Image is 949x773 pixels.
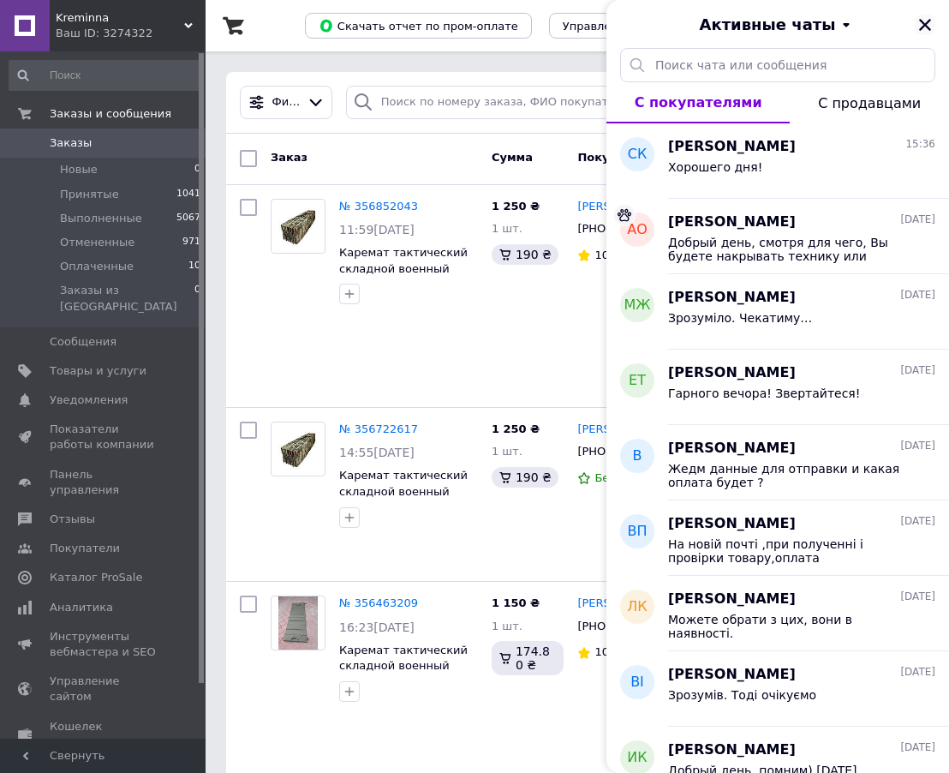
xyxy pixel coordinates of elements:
div: 190 ₴ [492,467,558,488]
span: [PHONE_NUMBER] [577,222,679,235]
span: На новій почті ,при полученні і провірки товару,оплата [668,537,911,565]
span: 1 250 ₴ [492,422,540,435]
a: Фото товару [271,199,325,254]
span: Добрый день, смотря для чего, Вы будете накрывать технику или окопы? [668,236,911,263]
span: Покупатель [577,151,654,164]
span: С продавцами [818,95,921,111]
span: Без рейтинга [594,471,673,484]
a: № 356463209 [339,596,418,609]
span: Сообщения [50,334,116,350]
span: [PERSON_NAME] [668,213,796,232]
a: [PERSON_NAME] [577,199,670,215]
button: В[PERSON_NAME][DATE]Жедм данные для отправки и какая оплата будет ? [606,425,949,500]
button: АО[PERSON_NAME][DATE]Добрый день, смотря для чего, Вы будете накрывать технику или окопы? [606,199,949,274]
span: 5067 [176,211,200,226]
span: Kreminna [56,10,184,26]
span: ИК [627,748,647,768]
span: Товары и услуги [50,363,146,379]
a: Каремат тактический складной военный олива 190/60/1, Сидение армейское, Коврик - сидушка полевая ... [339,644,468,736]
span: Сумма [492,151,533,164]
a: [PERSON_NAME] [577,596,670,612]
input: Поиск чата или сообщения [620,48,935,82]
span: 15:36 [905,137,935,152]
button: Закрыть [915,15,935,35]
button: Скачать отчет по пром-оплате [305,13,532,39]
span: [DATE] [900,439,935,453]
input: Поиск [9,60,202,91]
div: Ваш ID: 3274322 [56,26,206,41]
span: [PERSON_NAME] [668,439,796,458]
span: 11:59[DATE] [339,223,415,237]
span: [DATE] [900,740,935,755]
button: ЕТ[PERSON_NAME][DATE]Гарного вечора! Звертайтеся! [606,350,949,425]
span: 100% [594,249,626,261]
span: [DATE] [900,514,935,529]
span: Гарного вечора! Звертайтеся! [668,386,860,400]
span: Отзывы [50,512,95,527]
img: Фото товару [278,596,319,650]
span: 1041 [176,187,200,202]
button: ВП[PERSON_NAME][DATE]На новій почті ,при полученні і провірки товару,оплата [606,500,949,576]
span: Активные чаты [700,14,836,36]
span: [PHONE_NUMBER] [577,445,679,458]
span: Фильтры [272,94,301,111]
span: 10 [188,259,200,274]
a: № 356852043 [339,200,418,213]
div: 174.80 ₴ [492,641,564,675]
span: [PERSON_NAME] [668,740,796,760]
img: Фото товару [278,422,319,476]
div: 190 ₴ [492,244,558,265]
span: Отмененные [60,235,134,250]
span: [PERSON_NAME] [668,590,796,609]
span: Заказы [50,135,92,151]
span: Инструменты вебмастера и SEO [50,629,158,660]
span: ВП [627,522,647,542]
span: 1 шт. [492,222,522,235]
span: 971 [182,235,200,250]
span: Скачать отчет по пром-оплате [319,18,518,33]
span: [PERSON_NAME] [668,137,796,157]
span: ЕТ [629,371,646,391]
span: [DATE] [900,590,935,604]
span: 16:23[DATE] [339,620,415,634]
span: 1 шт. [492,445,522,458]
span: Каремат тактический складной военный мультикам 190/60/1, Сидение армейское, Коврик - сидушка поле... [339,469,468,561]
span: Выполненные [60,211,142,226]
button: СК[PERSON_NAME]15:36Хорошего дня! [606,123,949,199]
a: Фото товару [271,422,325,476]
span: [PERSON_NAME] [668,288,796,308]
span: Жедм данные для отправки и какая оплата будет ? [668,462,911,489]
span: Каремат тактический складной военный мультикам 190/60/1, Сидение армейское, Коврик - сидушка поле... [339,246,468,339]
span: В [633,446,642,466]
span: Каталог ProSale [50,570,142,585]
span: 100% [594,645,626,658]
span: Можете обрати з цих, вони в наявності. [668,613,911,640]
button: ВІ[PERSON_NAME][DATE]Зрозумів. Тоді очікуємо [606,651,949,727]
span: Аналитика [50,600,113,615]
span: МЖ [624,296,650,315]
img: Фото товару [278,200,319,253]
button: Активные чаты [654,14,901,36]
a: Фото товару [271,596,325,650]
span: [DATE] [900,288,935,303]
span: 0 [194,162,200,177]
span: Принятые [60,187,119,202]
span: 1 150 ₴ [492,596,540,609]
span: Уведомления [50,392,128,408]
span: СК [628,145,648,165]
span: Заказ [271,151,307,164]
span: [PERSON_NAME] [668,665,796,685]
span: Зрозуміло. Чекатиму… [668,311,812,325]
span: Хорошего дня! [668,160,762,174]
span: [DATE] [900,665,935,680]
button: С продавцами [790,82,949,123]
span: 1 250 ₴ [492,200,540,213]
span: 1 шт. [492,620,522,632]
button: ЛК[PERSON_NAME][DATE]Можете обрати з цих, вони в наявності. [606,576,949,651]
span: С покупателями [635,94,762,111]
span: [PERSON_NAME] [668,363,796,383]
input: Поиск по номеру заказа, ФИО покупателя, номеру телефона, Email, номеру накладной [346,86,638,119]
span: ЛК [627,597,647,617]
span: Управление сайтом [50,674,158,704]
